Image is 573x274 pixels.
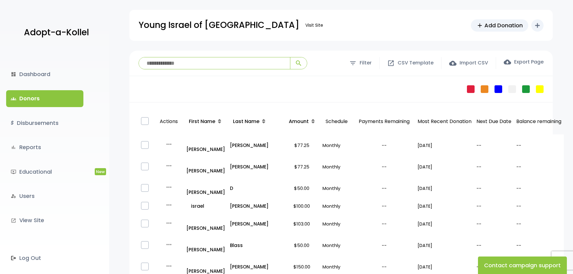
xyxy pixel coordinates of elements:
p: -- [516,202,561,210]
p: [PERSON_NAME] [186,158,225,175]
i: more_horiz [165,183,173,191]
p: [DATE] [418,141,472,149]
a: launchView Site [6,212,83,229]
p: -- [356,263,413,271]
a: [PERSON_NAME] [186,137,225,153]
label: Export Page [504,58,544,66]
a: groupsDonors [6,90,83,107]
p: -- [476,202,511,210]
p: $50.00 [286,184,318,192]
p: Most Recent Donation [418,117,472,126]
p: -- [476,141,511,149]
p: -- [516,184,561,192]
p: Monthly [323,263,351,271]
a: Log Out [6,250,83,266]
p: $100.00 [286,202,318,210]
a: dashboardDashboard [6,66,83,83]
i: more_horiz [165,201,173,209]
a: Blass [230,241,281,249]
p: Schedule [323,111,351,132]
i: more_horiz [165,219,173,227]
a: D [230,184,281,192]
a: [PERSON_NAME] [230,220,281,228]
p: [DATE] [418,220,472,228]
p: -- [476,263,511,271]
i: bar_chart [11,145,16,150]
i: dashboard [11,71,16,77]
p: -- [356,184,413,192]
span: New [95,168,106,175]
span: Amount [289,118,309,125]
a: [PERSON_NAME] [186,237,225,254]
p: -- [356,220,413,228]
span: First Name [189,118,215,125]
span: groups [11,96,16,102]
p: $77.25 [286,141,318,149]
a: [PERSON_NAME] [230,263,281,271]
p: -- [356,163,413,171]
p: -- [516,141,561,149]
button: add [531,19,544,32]
p: $77.25 [286,163,318,171]
span: Add Donation [484,21,523,29]
a: bar_chartReports [6,139,83,156]
a: [PERSON_NAME] [230,141,281,149]
p: Monthly [323,141,351,149]
p: -- [516,241,561,249]
p: Monthly [323,184,351,192]
a: addAdd Donation [471,19,528,32]
i: launch [11,218,16,223]
span: search [295,60,302,67]
i: more_horiz [165,162,173,169]
i: more_horiz [165,241,173,248]
p: $150.00 [286,263,318,271]
p: Balance remaining [516,117,561,126]
p: -- [516,220,561,228]
a: manage_accountsUsers [6,188,83,204]
p: [DATE] [418,263,472,271]
button: Contact campaign support [478,257,567,274]
span: filter_list [349,60,357,67]
a: $Disbursements [6,115,83,131]
p: Young Israel of [GEOGRAPHIC_DATA] [139,17,299,33]
span: Filter [360,59,372,68]
p: -- [356,202,413,210]
p: Next Due Date [476,117,511,126]
p: -- [476,220,511,228]
a: Adopt-a-Kollel [21,18,89,48]
p: -- [476,241,511,249]
p: Monthly [323,163,351,171]
p: -- [516,163,561,171]
p: Monthly [323,202,351,210]
a: [PERSON_NAME] [186,216,225,232]
i: more_horiz [165,141,173,148]
i: add [534,22,541,29]
a: israel [186,202,225,210]
p: -- [356,241,413,249]
i: $ [11,119,14,128]
p: Monthly [323,220,351,228]
a: Visit Site [302,19,326,31]
p: Payments Remaining [356,111,413,132]
button: search [290,57,307,69]
p: -- [476,163,511,171]
span: Last Name [233,118,259,125]
p: -- [356,141,413,149]
i: manage_accounts [11,193,16,199]
p: -- [476,184,511,192]
a: [PERSON_NAME] [230,202,281,210]
p: Actions [157,111,181,132]
span: CSV Template [398,59,434,68]
a: [PERSON_NAME] [230,163,281,171]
